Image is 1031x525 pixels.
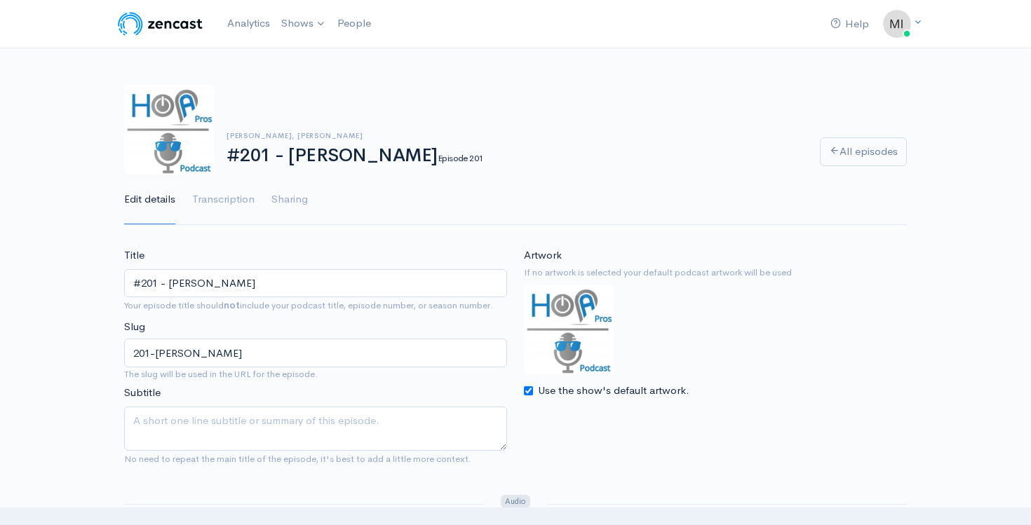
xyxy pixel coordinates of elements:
strong: not [224,299,240,311]
small: Episode 201 [438,152,483,164]
small: Your episode title should include your podcast title, episode number, or season number. [124,299,493,311]
a: Shows [276,8,332,39]
label: Title [124,247,144,264]
small: If no artwork is selected your default podcast artwork will be used [524,266,907,280]
a: All episodes [820,137,907,166]
img: ZenCast Logo [116,10,205,38]
label: Artwork [524,247,562,264]
input: What is the episode's title? [124,269,507,298]
a: Edit details [124,175,175,225]
h6: [PERSON_NAME], [PERSON_NAME] [227,132,803,139]
a: Transcription [192,175,255,225]
h1: #201 - [PERSON_NAME] [227,146,803,166]
span: Audio [501,495,530,508]
label: Slug [124,319,145,335]
a: Sharing [271,175,308,225]
small: The slug will be used in the URL for the episode. [124,367,507,381]
label: Use the show's default artwork. [538,383,689,399]
img: ... [883,10,911,38]
label: Subtitle [124,385,161,401]
a: Help [825,9,875,39]
small: No need to repeat the main title of the episode, it's best to add a little more context. [124,453,471,465]
a: Analytics [222,8,276,39]
input: title-of-episode [124,339,507,367]
a: People [332,8,377,39]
